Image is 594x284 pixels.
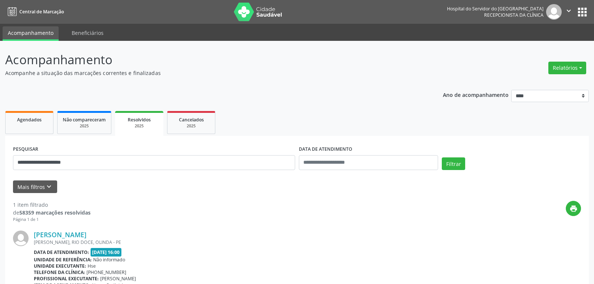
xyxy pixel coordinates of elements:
a: Central de Marcação [5,6,64,18]
span: [PERSON_NAME] [100,275,136,282]
b: Unidade de referência: [34,257,92,263]
p: Ano de acompanhamento [443,90,509,99]
b: Telefone da clínica: [34,269,85,275]
p: Acompanhamento [5,50,414,69]
span: [PHONE_NUMBER] [87,269,126,275]
a: Acompanhamento [3,26,59,41]
span: Hse [88,263,96,269]
a: [PERSON_NAME] [34,231,87,239]
span: Central de Marcação [19,9,64,15]
a: Beneficiários [66,26,109,39]
span: Recepcionista da clínica [484,12,544,18]
i: print [569,205,578,213]
b: Data de atendimento: [34,249,89,255]
div: de [13,209,91,216]
button: apps [576,6,589,19]
button: print [566,201,581,216]
b: Unidade executante: [34,263,86,269]
span: Resolvidos [128,117,151,123]
div: 1 item filtrado [13,201,91,209]
img: img [13,231,29,246]
div: 2025 [63,123,106,129]
span: Não informado [93,257,125,263]
i: keyboard_arrow_down [45,183,53,191]
img: img [546,4,562,20]
div: Página 1 de 1 [13,216,91,223]
div: 2025 [173,123,210,129]
label: PESQUISAR [13,144,38,155]
strong: 58359 marcações resolvidas [19,209,91,216]
i:  [565,7,573,15]
span: Não compareceram [63,117,106,123]
span: Agendados [17,117,42,123]
div: Hospital do Servidor do [GEOGRAPHIC_DATA] [447,6,544,12]
label: DATA DE ATENDIMENTO [299,144,352,155]
span: Cancelados [179,117,204,123]
div: 2025 [120,123,158,129]
button: Filtrar [442,157,465,170]
button: Mais filtroskeyboard_arrow_down [13,180,57,193]
p: Acompanhe a situação das marcações correntes e finalizadas [5,69,414,77]
span: [DATE] 16:00 [91,248,122,257]
button:  [562,4,576,20]
b: Profissional executante: [34,275,99,282]
button: Relatórios [548,62,586,74]
div: [PERSON_NAME], RIO DOCE, OLINDA - PE [34,239,581,245]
